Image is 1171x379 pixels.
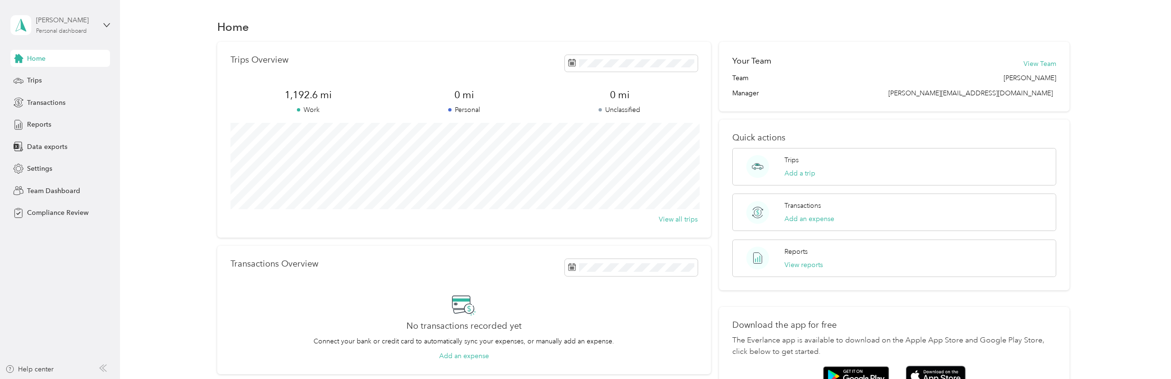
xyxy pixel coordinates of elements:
p: Unclassified [542,105,697,115]
button: View Team [1023,59,1056,69]
p: The Everlance app is available to download on the Apple App Store and Google Play Store, click be... [732,335,1056,358]
iframe: Everlance-gr Chat Button Frame [1118,326,1171,379]
p: Trips Overview [231,55,288,65]
p: Transactions [784,201,821,211]
span: Team Dashboard [27,186,80,196]
p: Work [231,105,386,115]
span: [PERSON_NAME][EMAIL_ADDRESS][DOMAIN_NAME] [888,89,1053,97]
span: 0 mi [542,88,697,102]
span: [PERSON_NAME] [1004,73,1056,83]
span: Home [27,54,46,64]
span: Settings [27,164,52,174]
span: Manager [732,88,759,98]
button: View reports [784,260,823,270]
div: Personal dashboard [36,28,87,34]
p: Personal [386,105,542,115]
span: Trips [27,75,42,85]
h2: Your Team [732,55,771,67]
p: Connect your bank or credit card to automatically sync your expenses, or manually add an expense. [313,336,614,346]
span: 0 mi [386,88,542,102]
p: Reports [784,247,808,257]
div: [PERSON_NAME] [36,15,95,25]
button: Help center [5,364,54,374]
span: Data exports [27,142,67,152]
button: View all trips [659,214,698,224]
span: 1,192.6 mi [231,88,386,102]
span: Team [732,73,748,83]
span: Compliance Review [27,208,89,218]
button: Add an expense [439,351,489,361]
span: Transactions [27,98,65,108]
p: Transactions Overview [231,259,318,269]
h2: No transactions recorded yet [406,321,522,331]
button: Add a trip [784,168,815,178]
button: Add an expense [784,214,834,224]
span: Reports [27,120,51,129]
h1: Home [217,22,249,32]
p: Download the app for free [732,320,1056,330]
p: Quick actions [732,133,1056,143]
p: Trips [784,155,799,165]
